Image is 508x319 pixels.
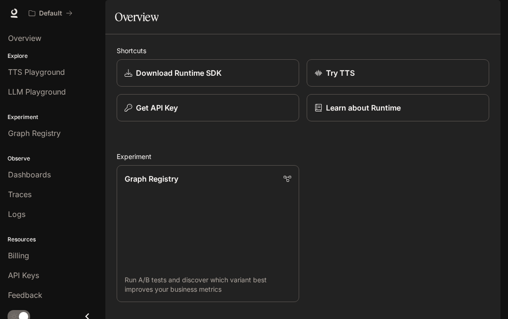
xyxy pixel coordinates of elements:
[117,152,489,161] h2: Experiment
[117,165,299,302] a: Graph RegistryRun A/B tests and discover which variant best improves your business metrics
[115,8,159,26] h1: Overview
[39,9,62,17] p: Default
[136,67,222,79] p: Download Runtime SDK
[326,102,401,113] p: Learn about Runtime
[136,102,178,113] p: Get API Key
[117,94,299,121] button: Get API Key
[117,46,489,56] h2: Shortcuts
[24,4,77,23] button: All workspaces
[117,59,299,87] a: Download Runtime SDK
[307,59,489,87] a: Try TTS
[125,275,291,294] p: Run A/B tests and discover which variant best improves your business metrics
[125,173,178,184] p: Graph Registry
[326,67,355,79] p: Try TTS
[307,94,489,121] a: Learn about Runtime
